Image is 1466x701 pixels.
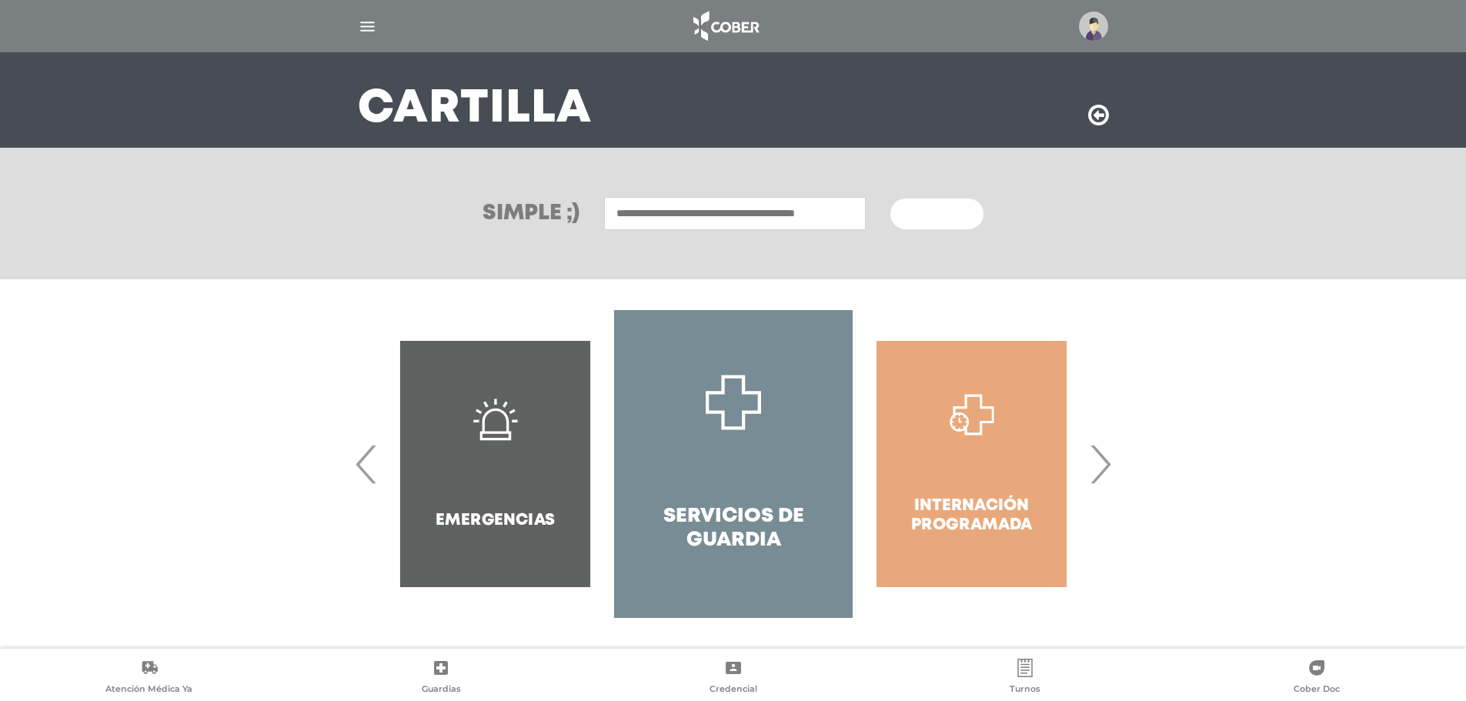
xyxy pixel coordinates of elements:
span: Credencial [710,683,757,697]
a: Credencial [587,659,879,698]
span: Buscar [909,209,953,220]
h3: Cartilla [358,89,592,129]
a: Atención Médica Ya [3,659,295,698]
img: profile-placeholder.svg [1079,12,1108,41]
img: Cober_menu-lines-white.svg [358,17,377,36]
button: Buscar [890,199,983,229]
h4: Servicios de Guardia [642,505,824,552]
span: Atención Médica Ya [105,683,192,697]
img: logo_cober_home-white.png [685,8,766,45]
span: Turnos [1010,683,1040,697]
a: Turnos [879,659,1170,698]
a: Cober Doc [1171,659,1463,698]
span: Next [1085,422,1115,506]
span: Guardias [422,683,461,697]
span: Previous [352,422,382,506]
span: Cober Doc [1294,683,1340,697]
a: Guardias [295,659,586,698]
h3: Simple ;) [483,203,579,225]
a: Servicios de Guardia [614,310,852,618]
